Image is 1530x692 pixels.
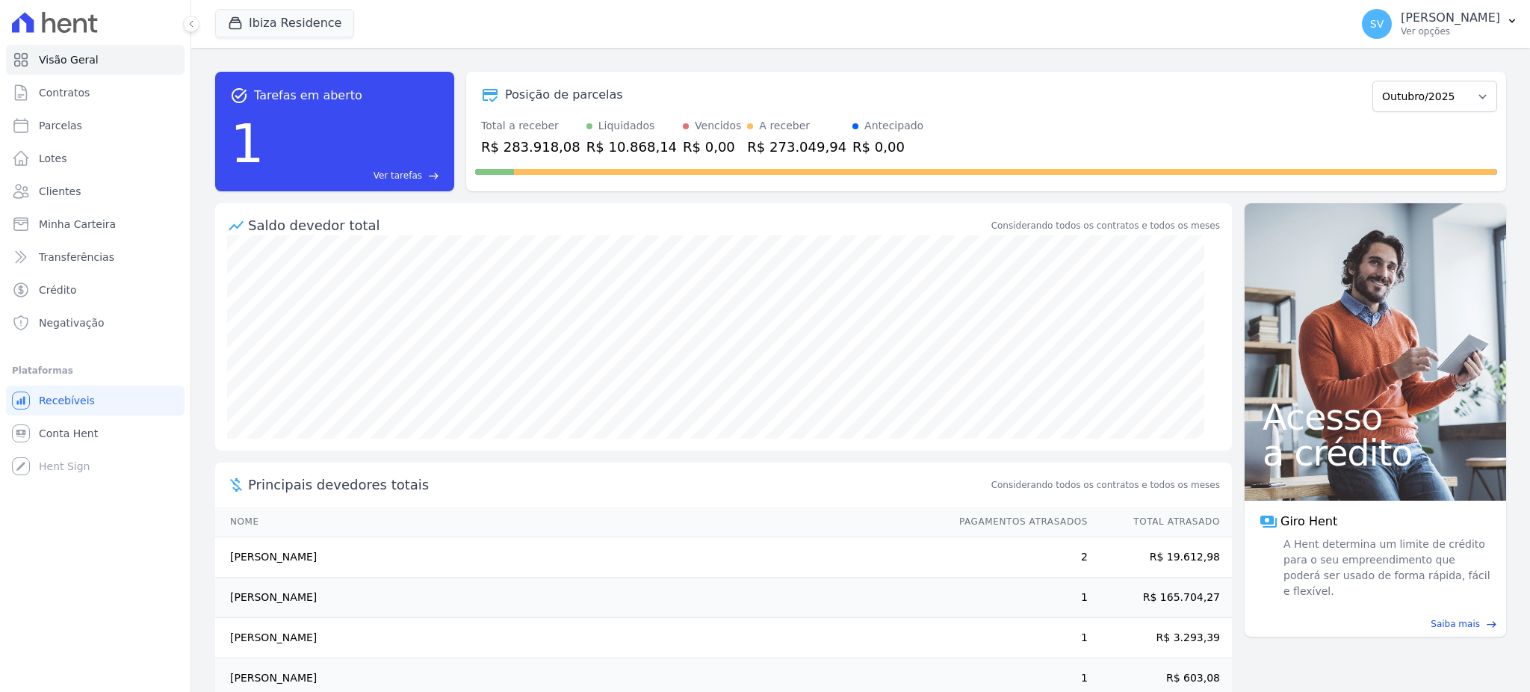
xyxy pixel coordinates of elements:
[991,478,1220,492] span: Considerando todos os contratos e todos os meses
[864,118,923,134] div: Antecipado
[39,426,98,441] span: Conta Hent
[254,87,362,105] span: Tarefas em aberto
[428,170,439,182] span: east
[6,209,185,239] a: Minha Carteira
[230,87,248,105] span: task_alt
[39,118,82,133] span: Parcelas
[1401,10,1500,25] p: [PERSON_NAME]
[6,418,185,448] a: Conta Hent
[586,137,677,157] div: R$ 10.868,14
[695,118,741,134] div: Vencidos
[39,85,90,100] span: Contratos
[248,215,988,235] div: Saldo devedor total
[270,169,439,182] a: Ver tarefas east
[39,250,114,265] span: Transferências
[505,86,623,104] div: Posição de parcelas
[1401,25,1500,37] p: Ver opções
[1431,617,1480,631] span: Saiba mais
[1088,618,1232,658] td: R$ 3.293,39
[230,105,264,182] div: 1
[6,143,185,173] a: Lotes
[6,176,185,206] a: Clientes
[6,386,185,415] a: Recebíveis
[991,219,1220,232] div: Considerando todos os contratos e todos os meses
[1486,619,1497,630] span: east
[598,118,655,134] div: Liquidados
[481,137,580,157] div: R$ 283.918,08
[852,137,923,157] div: R$ 0,00
[683,137,741,157] div: R$ 0,00
[945,618,1088,658] td: 1
[12,362,179,380] div: Plataformas
[374,169,422,182] span: Ver tarefas
[215,618,945,658] td: [PERSON_NAME]
[6,78,185,108] a: Contratos
[6,111,185,140] a: Parcelas
[39,184,81,199] span: Clientes
[39,282,77,297] span: Crédito
[39,393,95,408] span: Recebíveis
[1088,578,1232,618] td: R$ 165.704,27
[248,475,988,495] span: Principais devedores totais
[1263,399,1488,435] span: Acesso
[39,315,105,330] span: Negativação
[1263,435,1488,471] span: a crédito
[945,507,1088,537] th: Pagamentos Atrasados
[6,275,185,305] a: Crédito
[945,578,1088,618] td: 1
[1088,537,1232,578] td: R$ 19.612,98
[481,118,580,134] div: Total a receber
[39,217,116,232] span: Minha Carteira
[215,578,945,618] td: [PERSON_NAME]
[215,507,945,537] th: Nome
[759,118,810,134] div: A receber
[1254,617,1497,631] a: Saiba mais east
[6,308,185,338] a: Negativação
[1280,513,1337,531] span: Giro Hent
[1350,3,1530,45] button: SV [PERSON_NAME] Ver opções
[215,9,354,37] button: Ibiza Residence
[1280,537,1491,599] span: A Hent determina um limite de crédito para o seu empreendimento que poderá ser usado de forma ráp...
[1088,507,1232,537] th: Total Atrasado
[215,537,945,578] td: [PERSON_NAME]
[6,242,185,272] a: Transferências
[945,537,1088,578] td: 2
[747,137,846,157] div: R$ 273.049,94
[6,45,185,75] a: Visão Geral
[1370,19,1384,29] span: SV
[39,151,67,166] span: Lotes
[39,52,99,67] span: Visão Geral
